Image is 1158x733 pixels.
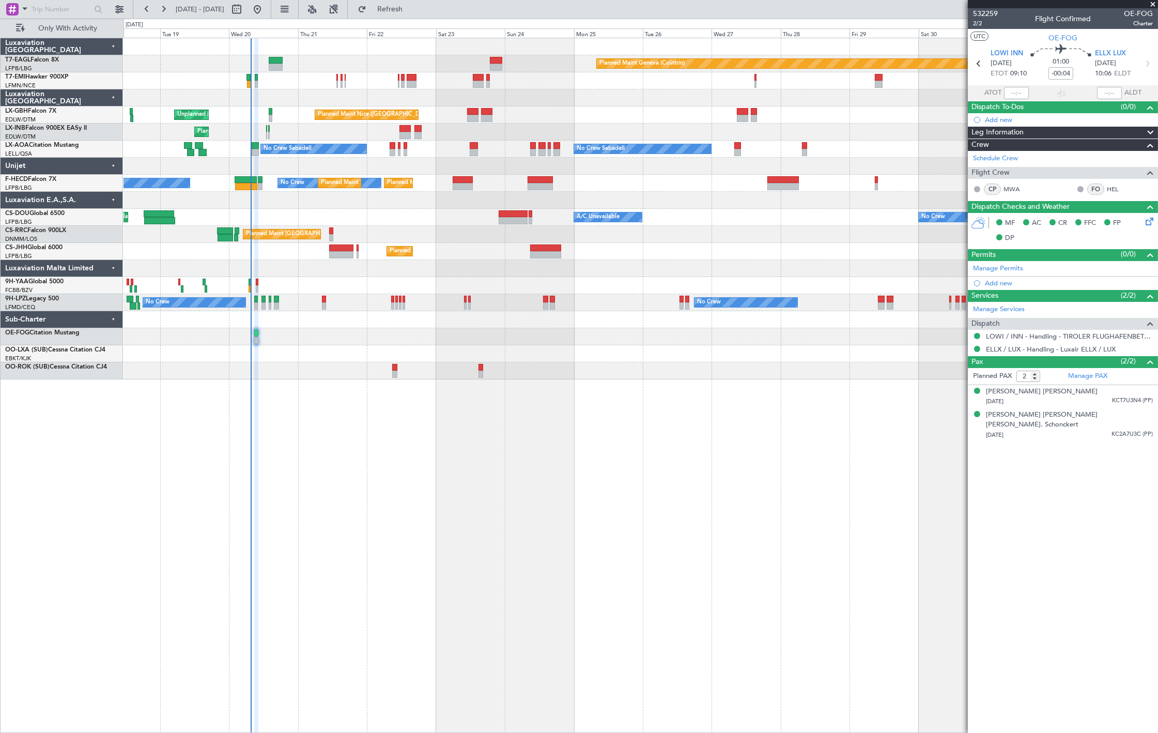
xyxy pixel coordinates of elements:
[1124,19,1153,28] span: Charter
[321,175,484,191] div: Planned Maint [GEOGRAPHIC_DATA] ([GEOGRAPHIC_DATA])
[5,235,37,243] a: DNMM/LOS
[32,2,91,17] input: Trip Number
[971,139,989,151] span: Crew
[971,290,998,302] span: Services
[971,127,1024,139] span: Leg Information
[971,318,1000,330] span: Dispatch
[436,28,505,38] div: Sat 23
[5,150,32,158] a: LELL/QSA
[5,279,28,285] span: 9H-YAA
[5,74,68,80] a: T7-EMIHawker 900XP
[281,175,304,191] div: No Crew
[390,243,552,259] div: Planned Maint [GEOGRAPHIC_DATA] ([GEOGRAPHIC_DATA])
[5,279,64,285] a: 9H-YAAGlobal 5000
[367,28,436,38] div: Fri 22
[1124,88,1141,98] span: ALDT
[5,245,27,251] span: CS-JHH
[298,28,367,38] div: Thu 21
[973,304,1025,315] a: Manage Services
[984,88,1001,98] span: ATOT
[1087,184,1104,195] div: FO
[318,107,433,123] div: Planned Maint Nice ([GEOGRAPHIC_DATA])
[985,279,1153,287] div: Add new
[5,82,36,89] a: LFMN/NCE
[1084,218,1096,228] span: FFC
[1010,69,1027,79] span: 09:10
[5,355,31,362] a: EBKT/KJK
[5,108,56,114] a: LX-GBHFalcon 7X
[1095,69,1111,79] span: 10:06
[5,330,80,336] a: OE-FOGCitation Mustang
[5,210,65,217] a: CS-DOUGlobal 6500
[973,264,1023,274] a: Manage Permits
[1111,430,1153,439] span: KC2A7U3C (PP)
[973,19,998,28] span: 2/2
[1121,101,1136,112] span: (0/0)
[5,252,32,260] a: LFPB/LBG
[5,296,26,302] span: 9H-LPZ
[5,210,29,217] span: CS-DOU
[5,108,28,114] span: LX-GBH
[368,6,412,13] span: Refresh
[197,124,283,140] div: Planned Maint Geneva (Cointrin)
[1124,8,1153,19] span: OE-FOG
[5,57,59,63] a: T7-EAGLFalcon 8X
[5,364,107,370] a: OO-ROK (SUB)Cessna Citation CJ4
[1035,14,1091,25] div: Flight Confirmed
[5,142,29,148] span: LX-AOA
[1005,233,1014,243] span: DP
[599,56,685,71] div: Planned Maint Geneva (Cointrin)
[971,101,1024,113] span: Dispatch To-Dos
[1121,356,1136,366] span: (2/2)
[1112,396,1153,405] span: KCT7U3N4 (PP)
[5,125,25,131] span: LX-INB
[986,345,1116,354] a: ELLX / LUX - Handling - Luxair ELLX / LUX
[643,28,712,38] div: Tue 26
[991,69,1008,79] span: ETOT
[176,5,224,14] span: [DATE] - [DATE]
[5,176,28,182] span: F-HECD
[264,141,312,157] div: No Crew Sabadell
[5,142,79,148] a: LX-AOACitation Mustang
[781,28,850,38] div: Thu 28
[1003,185,1027,194] a: MWA
[146,295,169,310] div: No Crew
[229,28,298,38] div: Wed 20
[697,295,721,310] div: No Crew
[1095,58,1116,69] span: [DATE]
[921,209,945,225] div: No Crew
[986,410,1153,430] div: [PERSON_NAME] [PERSON_NAME] [PERSON_NAME]. Schonckert
[5,227,66,234] a: CS-RRCFalcon 900LX
[577,209,620,225] div: A/C Unavailable
[984,184,1001,195] div: CP
[5,347,105,353] a: OO-LXA (SUB)Cessna Citation CJ4
[991,49,1023,59] span: LOWI INN
[5,218,32,226] a: LFPB/LBG
[1121,249,1136,259] span: (0/0)
[177,107,347,123] div: Unplanned Maint [GEOGRAPHIC_DATA] ([GEOGRAPHIC_DATA])
[986,431,1003,439] span: [DATE]
[577,141,625,157] div: No Crew Sabadell
[27,25,109,32] span: Only With Activity
[160,28,229,38] div: Tue 19
[985,115,1153,124] div: Add new
[712,28,780,38] div: Wed 27
[986,387,1098,397] div: [PERSON_NAME] [PERSON_NAME]
[11,20,112,37] button: Only With Activity
[991,58,1012,69] span: [DATE]
[5,133,36,141] a: EDLW/DTM
[1032,218,1041,228] span: AC
[973,154,1018,164] a: Schedule Crew
[5,303,35,311] a: LFMD/CEQ
[1068,371,1107,381] a: Manage PAX
[5,116,36,124] a: EDLW/DTM
[574,28,643,38] div: Mon 25
[5,364,50,370] span: OO-ROK (SUB)
[505,28,574,38] div: Sun 24
[5,286,33,294] a: FCBB/BZV
[1113,218,1121,228] span: FP
[973,8,998,19] span: 532259
[5,57,30,63] span: T7-EAGL
[5,227,27,234] span: CS-RRC
[1004,87,1029,99] input: --:--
